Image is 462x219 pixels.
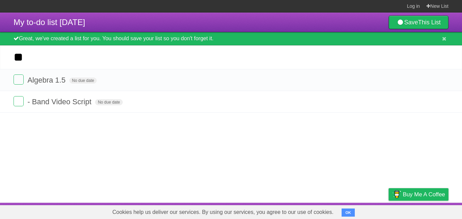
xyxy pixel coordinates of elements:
[380,204,397,217] a: Privacy
[27,97,93,106] span: - Band Video Script
[14,96,24,106] label: Done
[14,74,24,85] label: Done
[27,76,67,84] span: Algebra 1.5
[389,188,448,201] a: Buy me a coffee
[299,204,313,217] a: About
[392,189,401,200] img: Buy me a coffee
[342,209,355,217] button: OK
[403,189,445,200] span: Buy me a coffee
[106,205,340,219] span: Cookies help us deliver our services. By using our services, you agree to our use of cookies.
[321,204,348,217] a: Developers
[389,16,448,29] a: SaveThis List
[14,18,85,27] span: My to-do list [DATE]
[418,19,441,26] b: This List
[357,204,372,217] a: Terms
[95,99,122,105] span: No due date
[406,204,448,217] a: Suggest a feature
[69,78,97,84] span: No due date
